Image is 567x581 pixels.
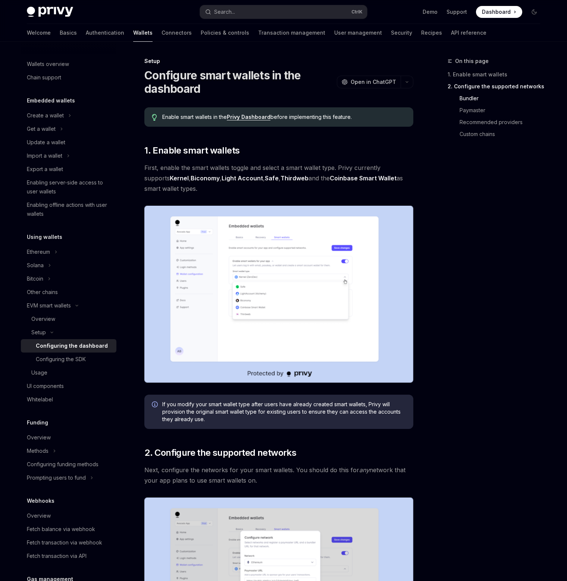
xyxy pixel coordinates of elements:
[27,473,86,482] div: Prompting users to fund
[201,24,249,42] a: Policies & controls
[133,24,153,42] a: Wallets
[36,355,86,364] div: Configuring the SDK
[423,8,438,16] a: Demo
[227,114,270,120] a: Privy Dashboard
[86,24,124,42] a: Authentication
[200,5,367,19] button: Open search
[21,162,116,176] a: Export a wallet
[337,76,401,88] button: Open in ChatGPT
[27,418,48,427] h5: Funding
[21,393,116,406] a: Whitelabel
[144,69,334,95] h1: Configure smart wallets in the dashboard
[528,6,540,18] button: Toggle dark mode
[448,80,546,92] a: 2. Configure the supported networks
[476,6,522,18] a: Dashboard
[214,7,235,16] div: Search...
[448,92,546,104] a: Bundler
[27,138,65,147] div: Update a wallet
[21,522,116,536] a: Fetch balance via webhook
[27,552,87,561] div: Fetch transaction via API
[27,382,64,391] div: UI components
[21,176,116,198] a: Enabling server-side access to user wallets
[27,525,95,534] div: Fetch balance via webhook
[447,8,467,16] a: Support
[421,24,442,42] a: Recipes
[222,174,263,182] a: Light Account
[144,145,239,157] span: 1. Enable smart wallets
[27,301,71,310] div: EVM smart wallets
[144,162,413,194] span: First, enable the smart wallets toggle and select a smart wallet type. Privy currently supports ,...
[21,259,116,272] button: Toggle Solana section
[21,444,116,458] button: Toggle Methods section
[162,401,406,423] span: If you modify your smart wallet type after users have already created smart wallets, Privy will p...
[191,174,220,182] a: Biconomy
[162,113,406,121] span: Enable smart wallets in the before implementing this feature.
[27,460,98,469] div: Configuring funding methods
[27,200,112,218] div: Enabling offline actions with user wallets
[448,104,546,116] a: Paymaster
[21,299,116,312] button: Toggle EVM smart wallets section
[21,431,116,444] a: Overview
[27,24,51,42] a: Welcome
[265,174,279,182] a: Safe
[21,458,116,471] a: Configuring funding methods
[27,446,48,455] div: Methods
[27,60,69,69] div: Wallets overview
[21,366,116,379] a: Usage
[21,136,116,149] a: Update a wallet
[391,24,412,42] a: Security
[448,69,546,80] a: 1. Enable smart wallets
[21,198,116,221] a: Enabling offline actions with user wallets
[21,312,116,326] a: Overview
[330,174,397,182] a: Coinbase Smart Wallet
[27,247,50,256] div: Ethereum
[448,128,546,140] a: Custom chains
[21,339,116,353] a: Configuring the dashboard
[144,57,413,65] div: Setup
[21,353,116,366] a: Configuring the SDK
[21,109,116,122] button: Toggle Create a wallet section
[21,272,116,285] button: Toggle Bitcoin section
[334,24,382,42] a: User management
[21,509,116,522] a: Overview
[21,149,116,162] button: Toggle Import a wallet section
[27,511,51,520] div: Overview
[31,368,47,377] div: Usage
[144,465,413,486] span: Next, configure the networks for your smart wallets. You should do this for network that your app...
[21,471,116,484] button: Toggle Prompting users to fund section
[21,326,116,339] button: Toggle Setup section
[21,245,116,259] button: Toggle Ethereum section
[152,114,157,121] svg: Tip
[351,78,396,86] span: Open in ChatGPT
[455,57,489,66] span: On this page
[152,401,159,409] svg: Info
[144,206,413,383] img: Sample enable smart wallets
[144,447,296,459] span: 2. Configure the supported networks
[27,233,62,241] h5: Using wallets
[27,73,61,82] div: Chain support
[21,536,116,549] a: Fetch transaction via webhook
[21,285,116,299] a: Other chains
[21,71,116,84] a: Chain support
[27,151,62,160] div: Import a wallet
[359,466,369,474] em: any
[27,124,56,133] div: Get a wallet
[27,496,54,505] h5: Webhooks
[258,24,325,42] a: Transaction management
[31,328,46,337] div: Setup
[21,57,116,71] a: Wallets overview
[451,24,486,42] a: API reference
[60,24,77,42] a: Basics
[281,174,308,182] a: Thirdweb
[21,379,116,393] a: UI components
[31,315,55,323] div: Overview
[27,178,112,196] div: Enabling server-side access to user wallets
[21,549,116,563] a: Fetch transaction via API
[27,261,44,270] div: Solana
[27,433,51,442] div: Overview
[27,7,73,17] img: dark logo
[27,96,75,105] h5: Embedded wallets
[27,111,64,120] div: Create a wallet
[27,274,43,283] div: Bitcoin
[27,165,63,174] div: Export a wallet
